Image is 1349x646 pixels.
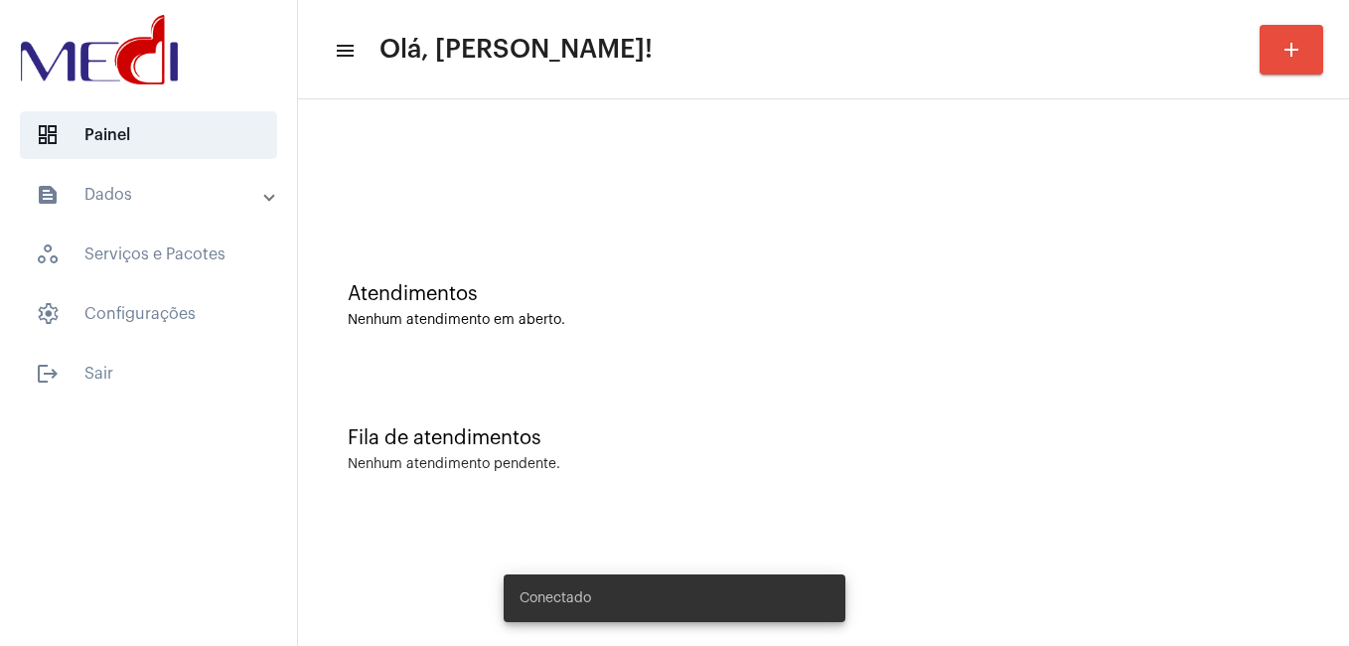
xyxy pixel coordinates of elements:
div: Nenhum atendimento em aberto. [348,313,1299,328]
div: Nenhum atendimento pendente. [348,457,560,472]
mat-icon: sidenav icon [36,362,60,386]
mat-expansion-panel-header: sidenav iconDados [12,171,297,219]
mat-icon: sidenav icon [36,183,60,207]
span: Conectado [520,588,591,608]
mat-icon: add [1279,38,1303,62]
mat-panel-title: Dados [36,183,265,207]
span: sidenav icon [36,302,60,326]
span: Olá, [PERSON_NAME]! [379,34,653,66]
span: Painel [20,111,277,159]
mat-icon: sidenav icon [334,39,354,63]
div: Atendimentos [348,283,1299,305]
img: d3a1b5fa-500b-b90f-5a1c-719c20e9830b.png [16,10,183,89]
div: Fila de atendimentos [348,427,1299,449]
span: sidenav icon [36,242,60,266]
span: sidenav icon [36,123,60,147]
span: Serviços e Pacotes [20,231,277,278]
span: Sair [20,350,277,398]
span: Configurações [20,290,277,338]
